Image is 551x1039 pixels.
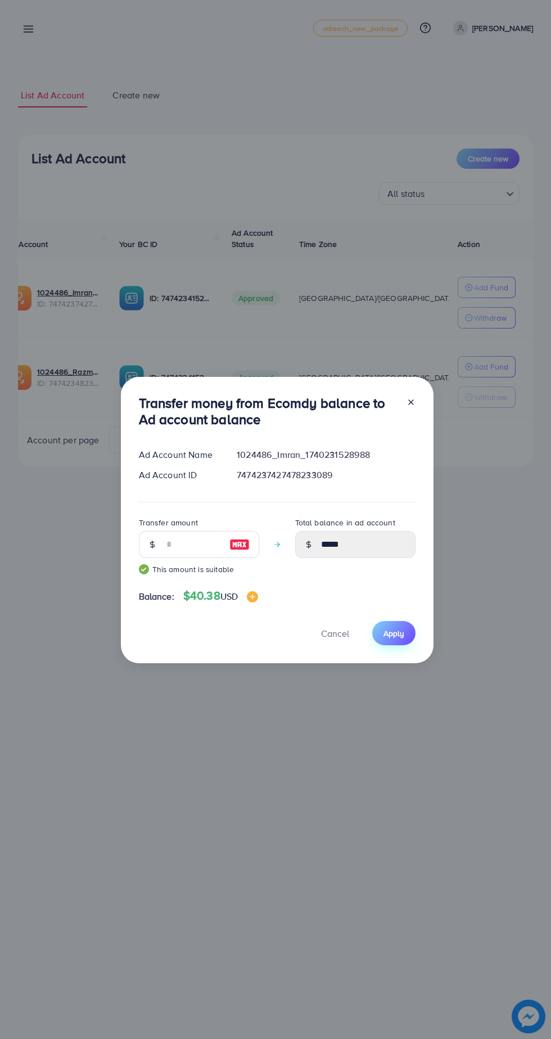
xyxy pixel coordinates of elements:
[220,590,238,602] span: USD
[229,538,250,551] img: image
[321,627,349,640] span: Cancel
[228,469,424,482] div: 7474237427478233089
[139,564,149,574] img: guide
[228,448,424,461] div: 1024486_Imran_1740231528988
[295,517,395,528] label: Total balance in ad account
[139,590,174,603] span: Balance:
[130,448,228,461] div: Ad Account Name
[383,628,404,639] span: Apply
[247,591,258,602] img: image
[372,621,415,645] button: Apply
[139,395,398,428] h3: Transfer money from Ecomdy balance to Ad account balance
[183,589,258,603] h4: $40.38
[139,517,198,528] label: Transfer amount
[307,621,363,645] button: Cancel
[139,564,259,575] small: This amount is suitable
[130,469,228,482] div: Ad Account ID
